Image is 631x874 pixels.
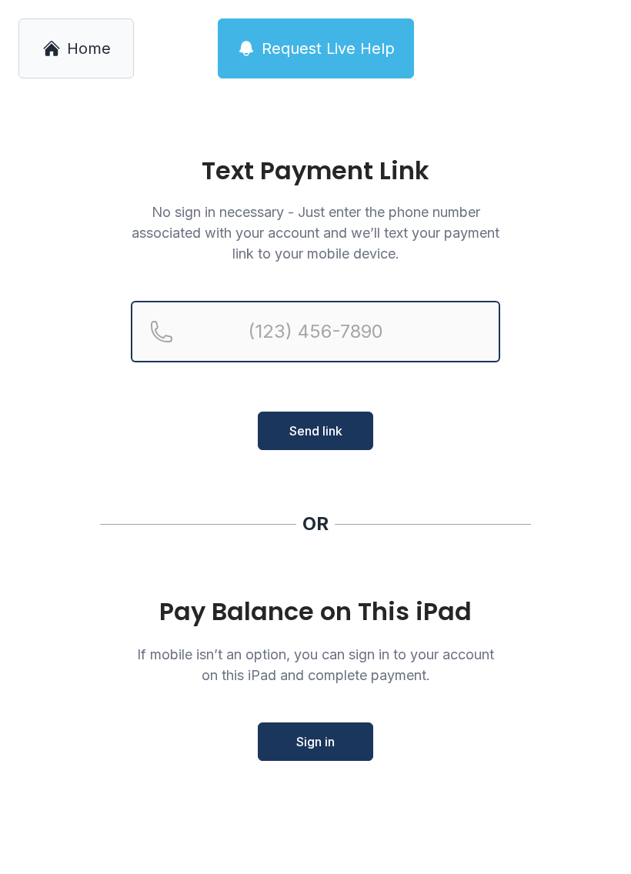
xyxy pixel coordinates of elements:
[131,158,500,183] h1: Text Payment Link
[131,598,500,625] div: Pay Balance on This iPad
[302,512,329,536] div: OR
[131,644,500,686] p: If mobile isn’t an option, you can sign in to your account on this iPad and complete payment.
[296,732,335,751] span: Sign in
[262,38,395,59] span: Request Live Help
[67,38,111,59] span: Home
[131,301,500,362] input: Reservation phone number
[131,202,500,264] p: No sign in necessary - Just enter the phone number associated with your account and we’ll text yo...
[289,422,342,440] span: Send link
